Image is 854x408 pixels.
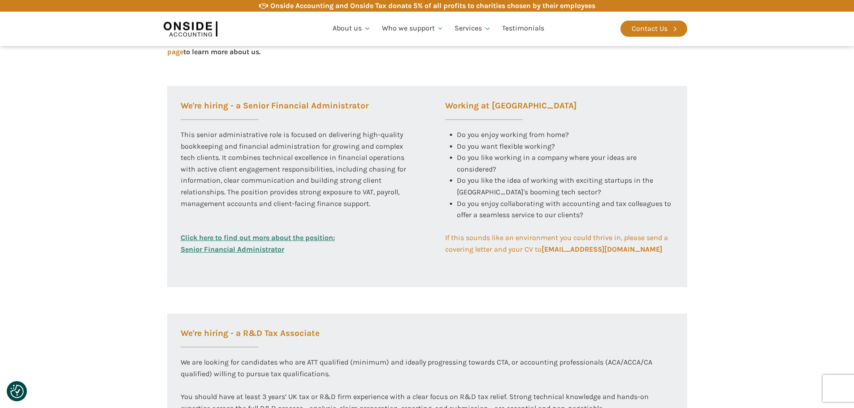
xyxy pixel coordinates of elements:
[167,36,663,56] a: LinkedIn page
[327,13,377,44] a: About us
[164,18,217,39] img: Onside Accounting
[181,232,335,255] a: Click here to find out more about the position:Senior Financial Administrator
[377,13,450,44] a: Who we support
[542,245,662,253] b: [EMAIL_ADDRESS][DOMAIN_NAME]
[457,153,638,173] span: Do you like working in a company where your ideas are considered?
[497,13,550,44] a: Testimonials
[167,34,687,68] div: Join us to unlock your potential and build a rewarding career with a firm that prioritises your s...
[457,130,569,139] span: Do you enjoy working from home?
[457,176,655,196] span: Do you like the idea of working with exciting startups in the [GEOGRAPHIC_DATA]'s booming tech se...
[181,329,320,348] h3: We're hiring - a R&D Tax Associate
[632,23,668,34] div: Contact Us
[457,199,673,219] span: Do you enjoy collaborating with accounting and tax colleagues to offer a seamless service to our ...
[445,233,670,253] span: If this sounds like an environment you could thrive in, please send a covering letter and your CV to
[457,142,555,150] span: Do you want flexible working?
[445,102,577,120] h3: Working at [GEOGRAPHIC_DATA]
[449,13,497,44] a: Services
[620,21,687,37] a: Contact Us
[445,232,674,255] a: If this sounds like an environment you could thrive in, please send a covering letter and your CV...
[181,102,368,120] h3: We're hiring - a Senior Financial Administrator
[10,385,24,398] button: Consent Preferences
[181,129,409,232] div: This senior administrative role is focused on delivering high-quality bookkeeping and financial a...
[10,385,24,398] img: Revisit consent button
